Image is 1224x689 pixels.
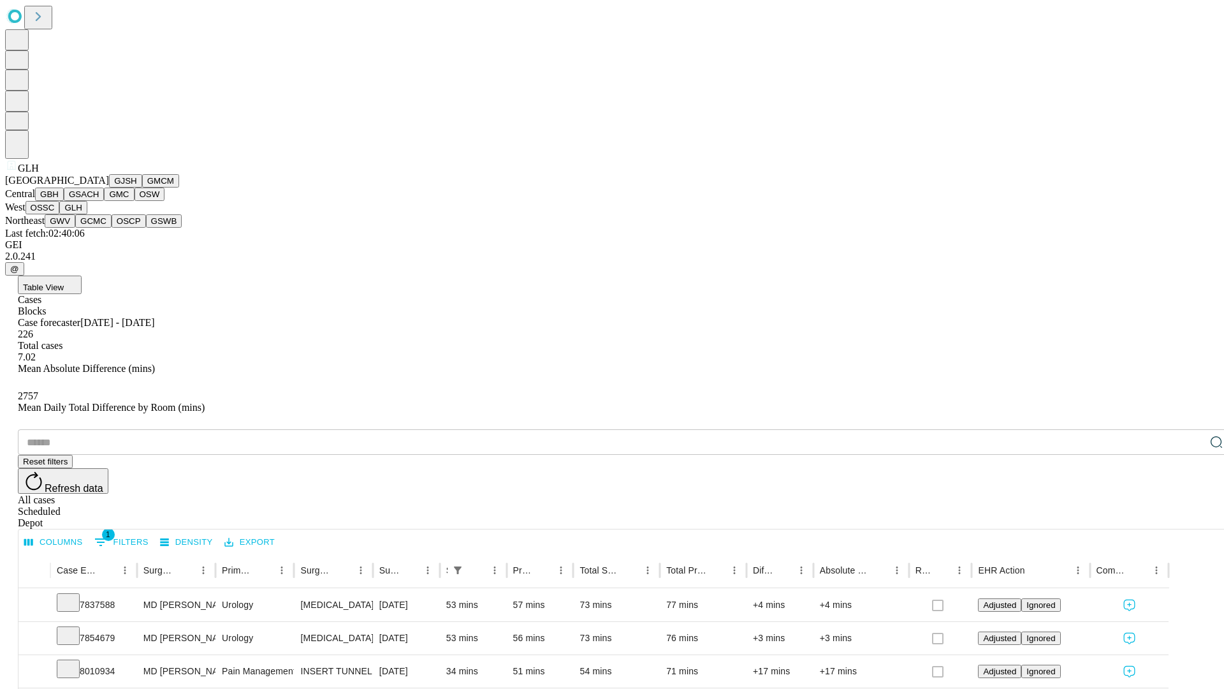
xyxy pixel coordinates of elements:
[5,215,45,226] span: Northeast
[5,175,109,186] span: [GEOGRAPHIC_DATA]
[753,622,807,655] div: +3 mins
[579,589,653,621] div: 73 mins
[579,655,653,688] div: 54 mins
[18,455,73,468] button: Reset filters
[194,561,212,579] button: Menu
[1026,561,1044,579] button: Sort
[35,188,64,201] button: GBH
[18,352,36,362] span: 7.02
[708,561,725,579] button: Sort
[379,622,433,655] div: [DATE]
[352,561,370,579] button: Menu
[1021,598,1060,612] button: Ignored
[109,174,142,188] button: GJSH
[177,561,194,579] button: Sort
[621,561,639,579] button: Sort
[915,565,932,575] div: Resolved in EHR
[57,565,97,575] div: Case Epic Id
[222,622,288,655] div: Urology
[5,228,85,239] span: Last fetch: 02:40:06
[933,561,951,579] button: Sort
[98,561,116,579] button: Sort
[666,622,740,655] div: 76 mins
[951,561,968,579] button: Menu
[579,565,620,575] div: Total Scheduled Duration
[104,188,134,201] button: GMC
[1026,600,1055,610] span: Ignored
[513,622,567,655] div: 56 mins
[579,622,653,655] div: 73 mins
[666,565,706,575] div: Total Predicted Duration
[486,561,504,579] button: Menu
[75,214,112,228] button: GCMC
[446,622,500,655] div: 53 mins
[449,561,467,579] button: Show filters
[513,655,567,688] div: 51 mins
[419,561,437,579] button: Menu
[10,264,19,274] span: @
[57,622,131,655] div: 7854679
[446,565,448,575] div: Scheduled In Room Duration
[143,589,209,621] div: MD [PERSON_NAME] Jr [PERSON_NAME] E Md
[978,632,1021,645] button: Adjusted
[1026,633,1055,643] span: Ignored
[255,561,273,579] button: Sort
[300,589,366,621] div: [MEDICAL_DATA] EXTRACORPOREAL SHOCK WAVE
[25,201,60,214] button: OSSC
[401,561,419,579] button: Sort
[379,589,433,621] div: [DATE]
[820,655,903,688] div: +17 mins
[45,214,75,228] button: GWV
[5,251,1219,262] div: 2.0.241
[143,565,175,575] div: Surgeon Name
[468,561,486,579] button: Sort
[792,561,810,579] button: Menu
[449,561,467,579] div: 1 active filter
[753,655,807,688] div: +17 mins
[753,589,807,621] div: +4 mins
[334,561,352,579] button: Sort
[57,655,131,688] div: 8010934
[534,561,552,579] button: Sort
[300,565,332,575] div: Surgery Name
[112,214,146,228] button: OSCP
[820,565,869,575] div: Absolute Difference
[5,202,25,212] span: West
[1069,561,1087,579] button: Menu
[80,317,154,328] span: [DATE] - [DATE]
[146,214,182,228] button: GSWB
[1096,565,1128,575] div: Comments
[820,589,903,621] div: +4 mins
[820,622,903,655] div: +3 mins
[135,188,165,201] button: OSW
[142,174,179,188] button: GMCM
[666,589,740,621] div: 77 mins
[888,561,906,579] button: Menu
[5,262,24,276] button: @
[775,561,792,579] button: Sort
[64,188,104,201] button: GSACH
[157,533,216,552] button: Density
[18,317,80,328] span: Case forecaster
[1021,632,1060,645] button: Ignored
[983,667,1016,676] span: Adjusted
[57,589,131,621] div: 7837588
[983,600,1016,610] span: Adjusted
[45,483,103,494] span: Refresh data
[978,665,1021,678] button: Adjusted
[116,561,134,579] button: Menu
[221,533,278,552] button: Export
[18,363,155,374] span: Mean Absolute Difference (mins)
[1021,665,1060,678] button: Ignored
[1147,561,1165,579] button: Menu
[725,561,743,579] button: Menu
[18,402,205,413] span: Mean Daily Total Difference by Room (mins)
[23,457,68,466] span: Reset filters
[870,561,888,579] button: Sort
[222,589,288,621] div: Urology
[5,239,1219,251] div: GEI
[143,622,209,655] div: MD [PERSON_NAME] Jr [PERSON_NAME] E Md
[18,390,38,401] span: 2757
[300,622,366,655] div: [MEDICAL_DATA] EXTRACORPOREAL SHOCK WAVE
[25,595,44,617] button: Expand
